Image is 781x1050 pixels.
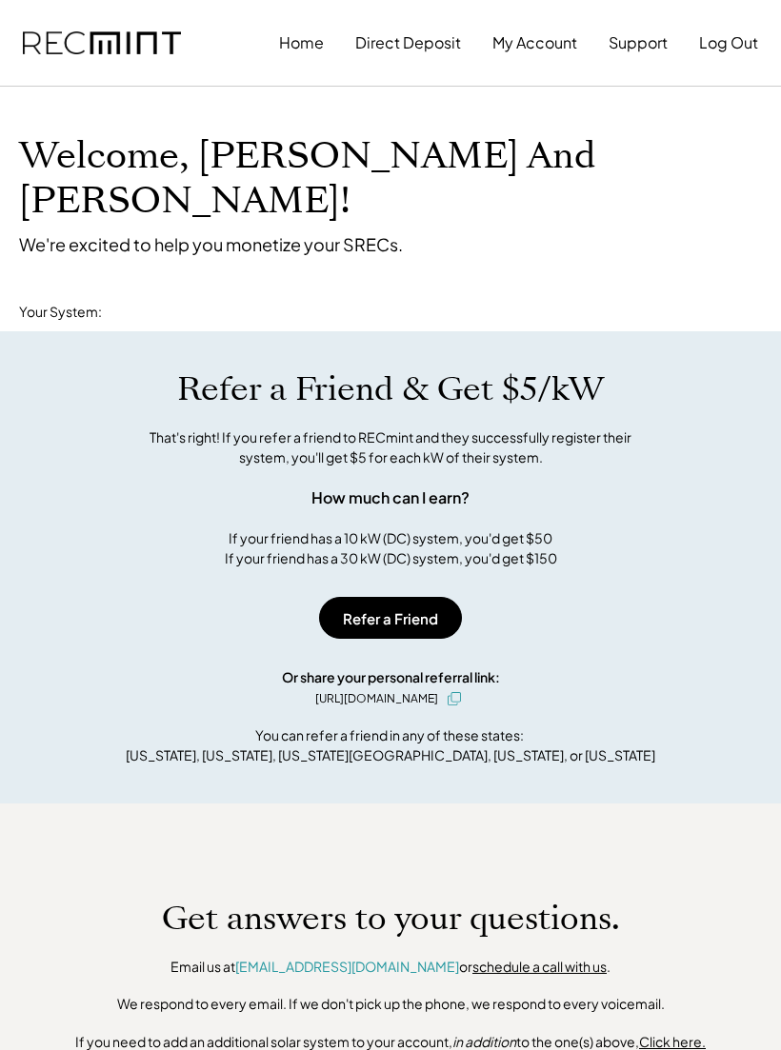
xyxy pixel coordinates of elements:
[23,31,181,55] img: recmint-logotype%403x.png
[177,369,604,409] h1: Refer a Friend & Get $5/kW
[355,24,461,62] button: Direct Deposit
[279,24,324,62] button: Home
[126,725,655,765] div: You can refer a friend in any of these states: [US_STATE], [US_STATE], [US_STATE][GEOGRAPHIC_DATA...
[19,303,102,322] div: Your System:
[170,958,611,977] div: Email us at or .
[235,958,459,975] a: [EMAIL_ADDRESS][DOMAIN_NAME]
[452,1033,516,1050] em: in addition
[492,24,577,62] button: My Account
[699,24,758,62] button: Log Out
[117,995,665,1014] div: We respond to every email. If we don't pick up the phone, we respond to every voicemail.
[225,528,557,568] div: If your friend has a 10 kW (DC) system, you'd get $50 If your friend has a 30 kW (DC) system, you...
[129,427,652,467] div: That's right! If you refer a friend to RECmint and they successfully register their system, you'l...
[315,690,438,707] div: [URL][DOMAIN_NAME]
[311,486,470,509] div: How much can I earn?
[282,667,500,687] div: Or share your personal referral link:
[19,233,403,255] div: We're excited to help you monetize your SRECs.
[162,899,620,939] h1: Get answers to your questions.
[319,597,462,639] button: Refer a Friend
[443,687,466,710] button: click to copy
[639,1033,706,1050] u: Click here.
[472,958,607,975] a: schedule a call with us
[609,24,668,62] button: Support
[19,134,762,224] h1: Welcome, [PERSON_NAME] And [PERSON_NAME]!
